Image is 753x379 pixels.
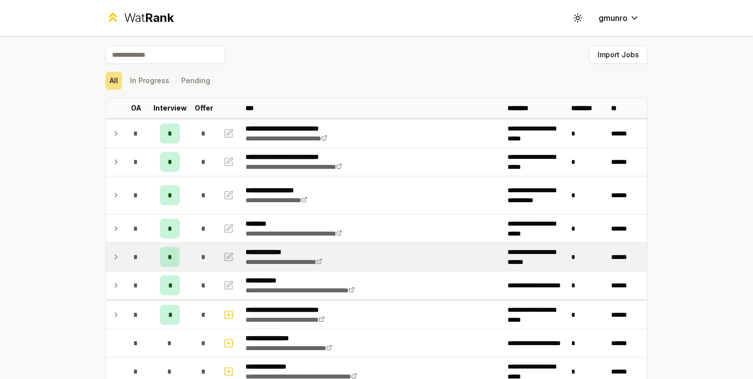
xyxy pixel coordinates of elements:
span: Rank [145,10,174,25]
a: WatRank [106,10,174,26]
p: OA [131,103,141,113]
p: Interview [153,103,187,113]
button: Import Jobs [589,46,647,64]
button: Pending [177,72,214,90]
p: Offer [195,103,213,113]
button: gmunro [591,9,647,27]
button: All [106,72,122,90]
span: gmunro [599,12,627,24]
button: In Progress [126,72,173,90]
div: Wat [124,10,174,26]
